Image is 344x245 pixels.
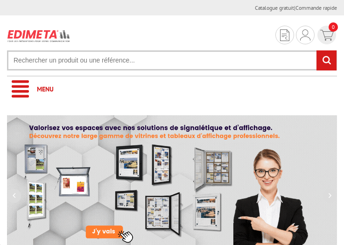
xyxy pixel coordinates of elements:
[255,4,294,11] a: Catalogue gratuit
[300,29,310,41] img: devis rapide
[295,4,337,11] a: Commande rapide
[7,50,337,70] input: Rechercher un produit ou une référence...
[7,27,70,45] img: Présentoir, panneau, stand - Edimeta - PLV, affichage, mobilier bureau, entreprise
[320,30,334,41] img: devis rapide
[280,29,289,41] img: devis rapide
[329,22,338,32] span: 0
[37,85,54,93] span: Menu
[316,50,337,70] input: rechercher
[7,77,337,102] a: Menu
[255,4,337,12] div: |
[316,26,337,44] a: devis rapide 0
